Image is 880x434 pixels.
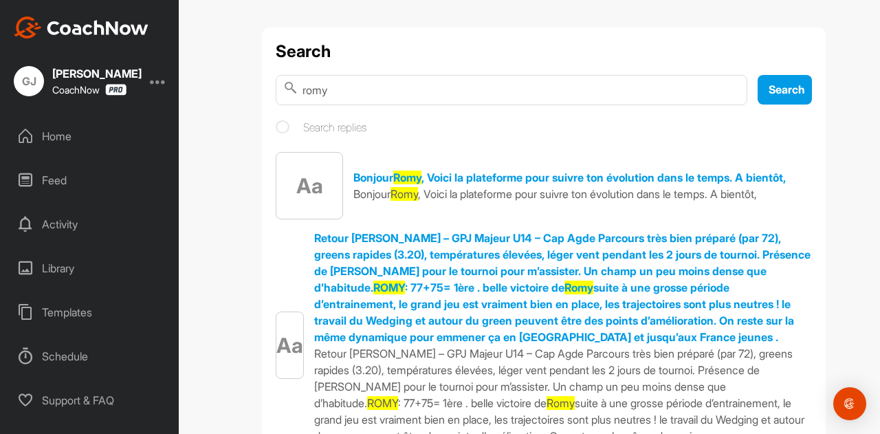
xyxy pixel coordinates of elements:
[833,387,866,420] div: Open Intercom Messenger
[8,339,173,373] div: Schedule
[52,84,126,96] div: CoachNow
[276,41,812,61] h1: Search
[8,163,173,197] div: Feed
[276,312,304,379] div: Aa
[52,68,142,79] div: [PERSON_NAME]
[421,171,786,184] span: , Voici la plateforme pour suivre ton évolution dans le temps. A bientôt,
[8,295,173,329] div: Templates
[14,66,44,96] div: GJ
[547,396,575,410] span: Romy
[390,187,418,201] span: Romy
[8,383,173,417] div: Support & FAQ
[758,75,812,105] button: Search
[405,281,564,294] span: : 77+75= 1ère . belle victoire de
[314,231,811,294] span: Retour [PERSON_NAME] – GPJ Majeur U14 – Cap Agde Parcours très bien préparé (par 72), greens rapi...
[367,396,398,410] span: ROMY
[276,152,812,219] a: AaBonjourRomy, Voici la plateforme pour suivre ton évolution dans le temps. A bientôt,BonjourRomy...
[105,84,126,96] img: CoachNow Pro
[418,187,757,201] span: , Voici la plateforme pour suivre ton évolution dans le temps. A bientôt,
[353,171,393,184] span: Bonjour
[8,251,173,285] div: Library
[276,152,343,219] div: Aa
[398,396,547,410] span: : 77+75= 1ère . belle victoire de
[276,75,747,105] input: Search
[14,17,148,39] img: CoachNow
[276,119,366,135] label: Search replies
[373,281,405,294] span: ROMY
[314,347,793,410] span: Retour [PERSON_NAME] – GPJ Majeur U14 – Cap Agde Parcours très bien préparé (par 72), greens rapi...
[8,207,173,241] div: Activity
[8,119,173,153] div: Home
[393,171,421,184] span: Romy
[564,281,593,294] span: Romy
[353,187,390,201] span: Bonjour
[769,83,805,96] span: Search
